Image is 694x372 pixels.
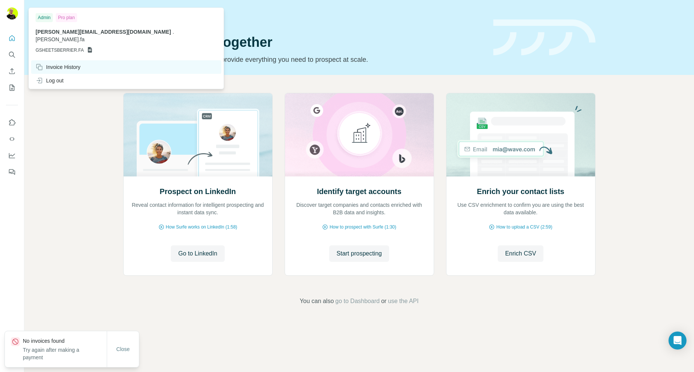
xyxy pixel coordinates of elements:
img: Avatar [6,7,18,19]
div: Invoice History [36,63,81,71]
p: Reveal contact information for intelligent prospecting and instant data sync. [131,201,265,216]
img: Identify target accounts [285,93,434,176]
img: banner [493,19,595,56]
button: My lists [6,81,18,94]
button: Use Surfe API [6,132,18,146]
span: How to upload a CSV (2:59) [496,224,552,230]
p: Pick your starting point and we’ll provide everything you need to prospect at scale. [123,54,484,65]
button: Start prospecting [329,245,390,262]
span: Close [116,345,130,353]
p: No invoices found [23,337,107,345]
button: Close [111,342,135,356]
div: Log out [36,77,64,84]
button: Enrich CSV [498,245,544,262]
span: Start prospecting [337,249,382,258]
div: Open Intercom Messenger [669,332,687,350]
span: or [381,297,387,306]
div: Admin [36,13,53,22]
span: GSHEETSBERRIER.FA [36,47,84,54]
h2: Identify target accounts [317,186,401,197]
h2: Enrich your contact lists [477,186,564,197]
button: Search [6,48,18,61]
div: Quick start [123,14,484,21]
span: . [173,29,174,35]
img: Enrich your contact lists [446,93,595,176]
button: Feedback [6,165,18,179]
p: Try again after making a payment [23,346,107,361]
span: Enrich CSV [505,249,536,258]
p: Use CSV enrichment to confirm you are using the best data available. [454,201,588,216]
img: Prospect on LinkedIn [123,93,273,176]
span: [PERSON_NAME].fa [36,36,85,42]
p: Discover target companies and contacts enriched with B2B data and insights. [293,201,426,216]
button: Use Surfe on LinkedIn [6,116,18,129]
span: [PERSON_NAME][EMAIL_ADDRESS][DOMAIN_NAME] [36,29,171,35]
span: How Surfe works on LinkedIn (1:58) [166,224,237,230]
span: You can also [300,297,334,306]
button: Quick start [6,31,18,45]
button: use the API [388,297,419,306]
button: Enrich CSV [6,64,18,78]
h1: Let’s prospect together [123,35,484,50]
button: Dashboard [6,149,18,162]
button: Go to LinkedIn [171,245,225,262]
h2: Prospect on LinkedIn [160,186,236,197]
span: Go to LinkedIn [178,249,217,258]
button: go to Dashboard [335,297,379,306]
span: How to prospect with Surfe (1:30) [330,224,396,230]
div: Pro plan [56,13,77,22]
